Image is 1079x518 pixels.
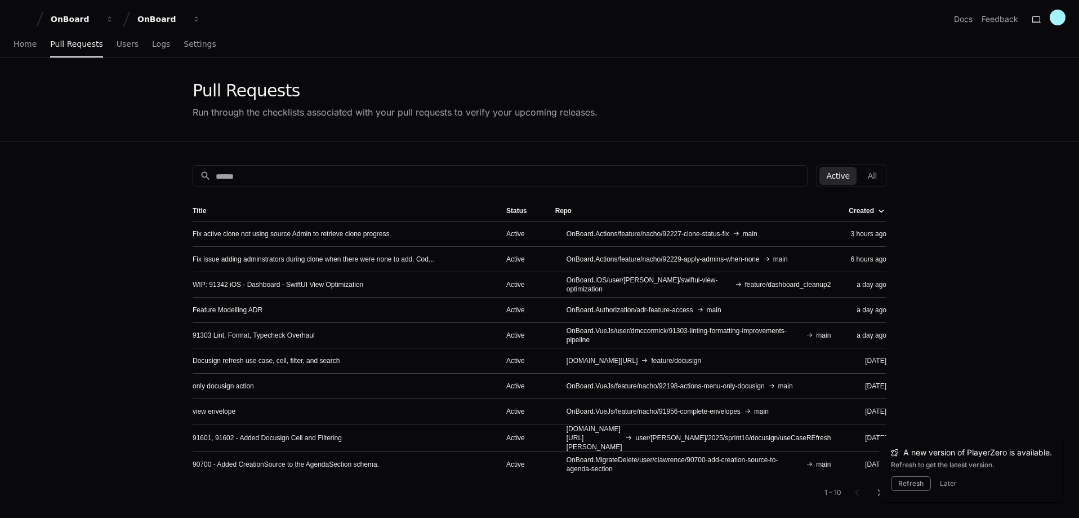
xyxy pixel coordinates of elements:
[849,280,886,289] div: a day ago
[849,306,886,315] div: a day ago
[46,9,118,29] button: OnBoard
[193,407,235,416] a: view envelope
[891,476,931,491] button: Refresh
[506,460,537,469] div: Active
[567,326,803,344] span: OnBoard.VueJs/user/dmccormick/91303-linting-formatting-improvements-pipeline
[152,41,170,47] span: Logs
[506,407,537,416] div: Active
[849,229,886,238] div: 3 hours ago
[193,460,379,469] a: 90700 - Added CreationSource to the AgendaSection schema.
[506,331,537,340] div: Active
[849,356,886,365] div: [DATE]
[193,382,254,391] a: only docusign action
[506,229,537,238] div: Active
[506,206,527,215] div: Status
[50,32,102,57] a: Pull Requests
[193,356,340,365] a: Docusign refresh use case, cell, filter, and search
[954,14,973,25] a: Docs
[193,229,390,238] a: Fix active clone not using source Admin to retrieve clone progress
[506,433,537,442] div: Active
[891,461,1052,470] div: Refresh to get the latest version.
[849,407,886,416] div: [DATE]
[193,81,598,101] div: Pull Requests
[567,306,693,315] span: OnBoard.Authorization/adr-feature-access
[567,455,803,473] span: OnBoard.MigrateDelete/user/clawrence/90700-add-creation-source-to-agenda-section
[50,41,102,47] span: Pull Requests
[861,167,884,185] button: All
[743,229,757,238] span: main
[193,433,342,442] a: 91601, 91602 - Added Docusign Cell and Filtering
[184,32,216,57] a: Settings
[778,382,793,391] span: main
[745,280,831,289] span: feature/dashboard_cleanup2
[849,433,886,442] div: [DATE]
[117,32,139,57] a: Users
[506,206,537,215] div: Status
[567,407,741,416] span: OnBoard.VueJs/feature/nacho/91956-complete-envelopes
[14,32,37,57] a: Home
[849,206,874,215] div: Created
[567,424,622,451] span: [DOMAIN_NAME][URL][PERSON_NAME]
[546,201,840,221] th: Repo
[567,229,729,238] span: OnBoard.Actions/feature/nacho/92227-clone-status-fix
[193,206,206,215] div: Title
[849,255,886,264] div: 6 hours ago
[506,306,537,315] div: Active
[117,41,139,47] span: Users
[567,356,638,365] span: [DOMAIN_NAME][URL]
[824,488,841,497] div: 1 - 10
[873,486,886,499] mat-icon: chevron_right
[816,460,831,469] span: main
[193,105,598,119] div: Run through the checklists associated with your pull requests to verify your upcoming releases.
[982,14,1018,25] button: Feedback
[849,460,886,469] div: [DATE]
[773,255,788,264] span: main
[14,41,37,47] span: Home
[184,41,216,47] span: Settings
[506,382,537,391] div: Active
[193,331,315,340] a: 91303 Lint, Format, Typecheck Overhaul
[567,255,760,264] span: OnBoard.Actions/feature/nacho/92229-apply-admins-when-none
[133,9,205,29] button: OnBoard
[200,170,211,181] mat-icon: search
[152,32,170,57] a: Logs
[940,479,957,488] button: Later
[816,331,831,340] span: main
[903,447,1052,458] span: A new version of PlayerZero is available.
[567,276,732,294] span: OnBoard.iOS/user/[PERSON_NAME]/swiftui-view-optimization
[137,14,186,25] div: OnBoard
[51,14,99,25] div: OnBoard
[849,206,884,215] div: Created
[506,356,537,365] div: Active
[193,306,262,315] a: Feature Modelling ADR
[849,331,886,340] div: a day ago
[567,382,765,391] span: OnBoard.VueJs/feature/nacho/92198-actions-menu-only-docusign
[707,306,721,315] span: main
[506,255,537,264] div: Active
[819,167,856,185] button: Active
[193,206,488,215] div: Title
[193,280,363,289] a: WIP: 91342 iOS - Dashboard - SwiftUI View Optimization
[506,280,537,289] div: Active
[651,356,701,365] span: feature/docusign
[754,407,769,416] span: main
[849,382,886,391] div: [DATE]
[193,255,434,264] a: Fix issue adding adminstrators during clone when there were none to add. Cod...
[635,433,831,442] span: user/[PERSON_NAME]/2025/sprint16/docusign/useCaseREfresh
